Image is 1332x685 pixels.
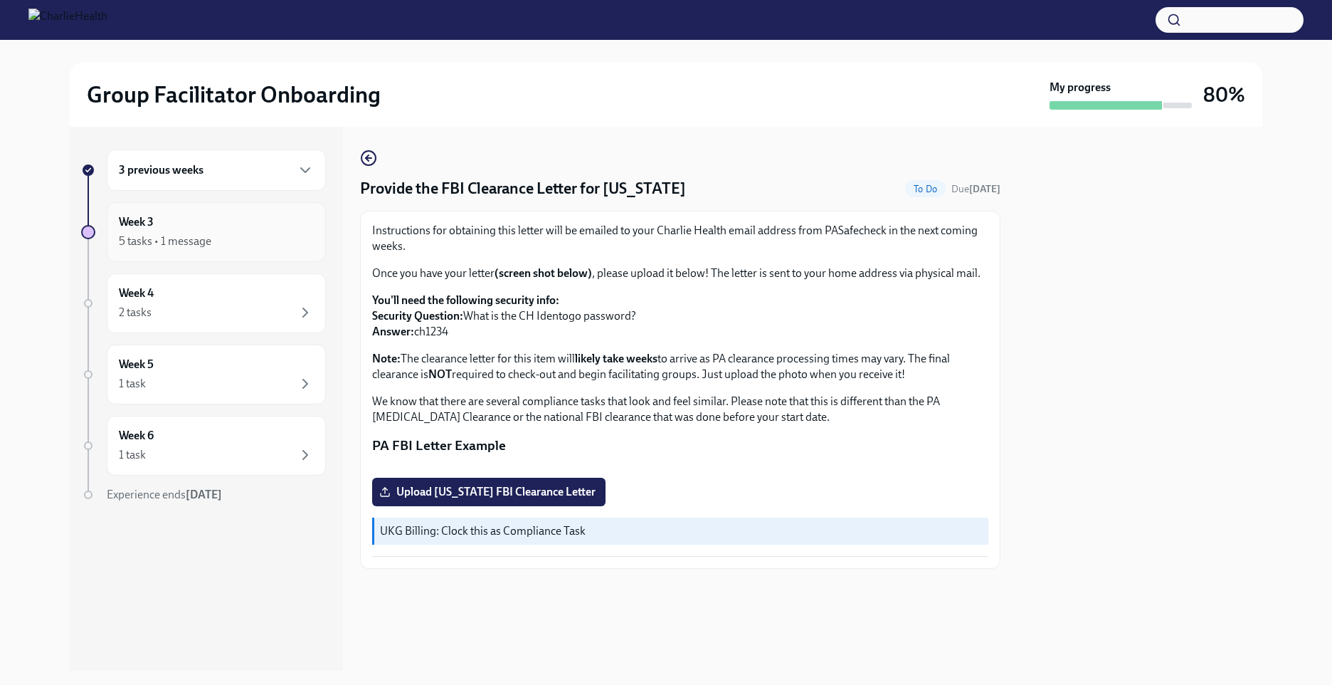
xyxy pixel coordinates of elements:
h3: 80% [1203,82,1245,108]
a: Week 51 task [81,345,326,404]
h6: Week 6 [119,428,154,444]
div: 5 tasks • 1 message [119,234,211,249]
a: Week 42 tasks [81,273,326,333]
strong: Security Question: [372,309,463,323]
h6: Week 3 [119,214,154,230]
strong: (screen shot below) [495,266,592,280]
a: Week 35 tasks • 1 message [81,202,326,262]
span: Upload [US_STATE] FBI Clearance Letter [382,485,596,499]
p: What is the CH Identogo password? ch1234 [372,293,988,340]
span: September 9th, 2025 10:00 [951,182,1000,196]
h2: Group Facilitator Onboarding [87,80,381,109]
a: Week 61 task [81,416,326,476]
strong: [DATE] [969,183,1000,195]
p: UKG Billing: Clock this as Compliance Task [380,523,983,539]
strong: My progress [1050,80,1111,95]
span: To Do [905,184,946,194]
div: 1 task [119,447,146,463]
p: Instructions for obtaining this letter will be emailed to your Charlie Health email address from ... [372,223,988,254]
strong: likely take weeks [575,352,657,365]
div: 3 previous weeks [107,150,326,191]
h6: Week 4 [119,286,154,301]
div: 1 task [119,376,146,392]
strong: You'll need the following security info: [372,293,559,307]
p: PA FBI Letter Example [372,436,988,455]
strong: [DATE] [186,488,222,501]
strong: Answer: [372,325,414,338]
span: Due [951,183,1000,195]
p: Once you have your letter , please upload it below! The letter is sent to your home address via p... [372,266,988,281]
img: CharlieHealth [28,9,107,31]
p: We know that there are several compliance tasks that look and feel similar. Please note that this... [372,394,988,425]
div: 2 tasks [119,305,152,320]
label: Upload [US_STATE] FBI Clearance Letter [372,478,606,506]
p: The clearance letter for this item will to arrive as PA clearance processing times may vary. The ... [372,351,988,382]
h4: Provide the FBI Clearance Letter for [US_STATE] [360,178,686,199]
h6: Week 5 [119,357,154,372]
strong: NOT [428,367,452,381]
strong: Note: [372,352,401,365]
span: Experience ends [107,488,222,501]
h6: 3 previous weeks [119,162,203,178]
